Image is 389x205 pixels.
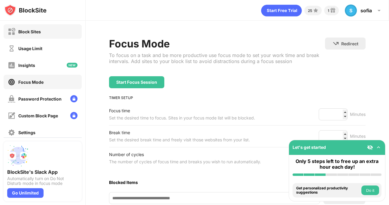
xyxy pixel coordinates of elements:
[7,169,78,175] div: BlockSite's Slack App
[109,158,261,165] div: The number of cycles of focus time and breaks you wish to run automatically.
[18,80,44,85] div: Focus Mode
[109,136,250,143] div: Set the desired break time and freely visit those websites from your list.
[261,5,302,17] div: animation
[18,46,42,51] div: Usage Limit
[109,38,325,50] div: Focus Mode
[8,28,15,35] img: block-off.svg
[8,45,15,52] img: time-usage-off.svg
[70,112,77,119] img: lock-menu.svg
[361,185,379,195] button: Do it
[328,8,329,13] div: 1
[360,8,372,14] div: sofia
[18,96,62,101] div: Password Protection
[18,130,35,135] div: Settings
[18,29,41,34] div: Block Sites
[8,62,15,69] img: insights-off.svg
[8,95,15,103] img: password-protection-off.svg
[109,107,255,114] div: Focus time
[4,4,47,16] img: logo-blocksite.svg
[109,95,366,100] div: TIMER SETUP
[7,176,78,186] div: Automatically turn on Do Not Disturb mode in focus mode
[308,8,312,13] div: 25
[109,151,261,158] div: Number of cycles
[109,114,255,122] div: Set the desired time to focus. Sites in your focus mode list will be blocked.
[70,95,77,102] img: lock-menu.svg
[296,186,360,195] div: Get personalized productivity suggestions
[109,129,250,136] div: Break time
[341,41,358,46] div: Redirect
[8,129,15,136] img: settings-off.svg
[293,158,381,170] div: Only 5 steps left to free up an extra hour each day!
[8,112,15,119] img: customize-block-page-off.svg
[18,63,35,68] div: Insights
[312,7,319,14] img: points-small.svg
[109,180,366,185] div: Blocked Items
[367,144,373,150] img: eye-not-visible.svg
[7,145,29,167] img: push-slack.svg
[350,133,366,140] div: Minutes
[350,111,366,118] div: Minutes
[7,188,44,198] div: Go Unlimited
[345,5,357,17] div: S
[67,63,77,68] img: new-icon.svg
[8,78,15,86] img: focus-on.svg
[18,113,58,118] div: Custom Block Page
[116,80,157,85] div: Start Focus Session
[329,7,336,14] img: reward-small.svg
[293,145,326,150] div: Let's get started
[109,52,325,64] div: To focus on a task and be more productive use focus mode to set your work time and break interval...
[375,144,381,150] img: omni-setup-toggle.svg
